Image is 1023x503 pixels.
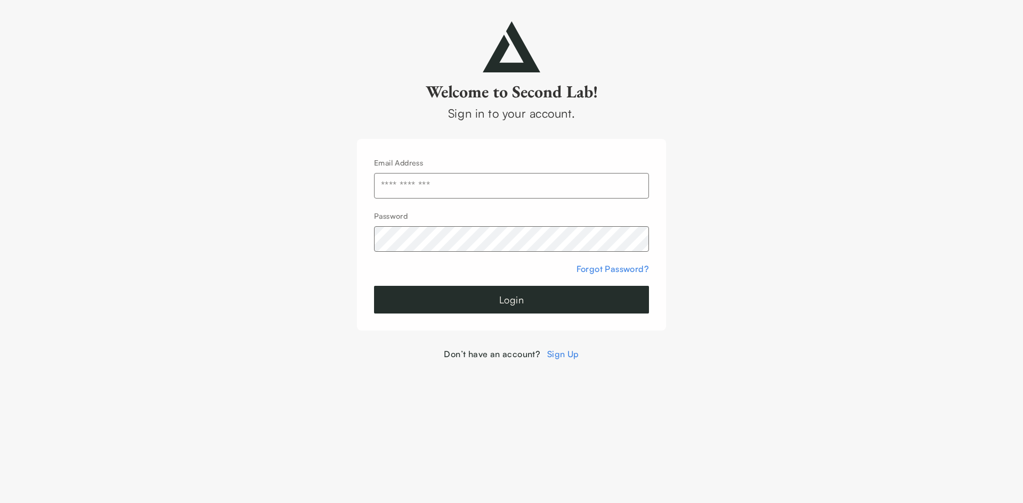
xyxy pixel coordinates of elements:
label: Email Address [374,158,423,167]
h2: Welcome to Second Lab! [357,81,666,102]
label: Password [374,211,408,220]
div: Sign in to your account. [357,104,666,122]
div: Don’t have an account? [357,348,666,360]
img: secondlab-logo [483,21,540,72]
button: Login [374,286,649,314]
a: Forgot Password? [577,263,649,274]
a: Sign Up [547,349,579,359]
